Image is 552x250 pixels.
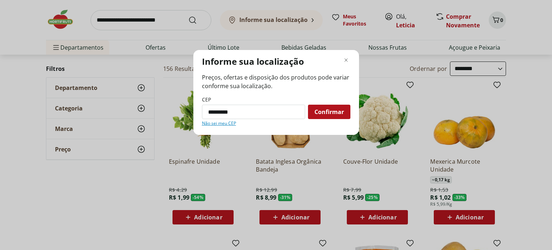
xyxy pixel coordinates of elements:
span: Preços, ofertas e disposição dos produtos pode variar conforme sua localização. [202,73,350,90]
p: Informe sua localização [202,56,304,67]
button: Fechar modal de regionalização [342,56,350,64]
button: Confirmar [308,105,350,119]
span: Confirmar [314,109,344,115]
a: Não sei meu CEP [202,121,236,126]
label: CEP [202,96,211,103]
div: Modal de regionalização [193,50,359,135]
